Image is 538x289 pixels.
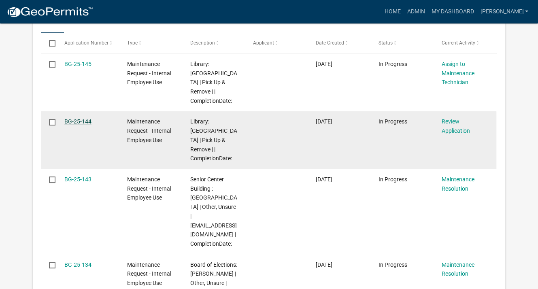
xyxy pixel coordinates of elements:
span: Library:Madison County Library | Pick Up & Remove | | CompletionDate: [190,118,237,161]
datatable-header-cell: Type [119,33,182,53]
a: Maintenance Resolution [441,176,474,192]
a: Maintenance Resolution [441,261,474,277]
datatable-header-cell: Status [371,33,434,53]
span: Library:Madison County Library | Pick Up & Remove | | CompletionDate: [190,61,237,104]
a: BG-25-145 [64,61,91,67]
span: Status [379,40,393,46]
span: Description [190,40,215,46]
span: Date Created [316,40,344,46]
span: Maintenance Request - Internal Employee Use [127,261,171,287]
span: In Progress [379,118,407,125]
a: Assign to Maintenance Technician [441,61,474,86]
span: Application Number [64,40,108,46]
span: In Progress [379,61,407,67]
a: BG-25-134 [64,261,91,268]
a: My Dashboard [428,4,477,19]
span: In Progress [379,261,407,268]
span: Senior Center Building :Madison County Senior Center | Other, Unsure | nmcdaniel@madisonco.us | C... [190,176,237,247]
a: Admin [404,4,428,19]
span: In Progress [379,176,407,183]
a: BG-25-143 [64,176,91,183]
a: Home [381,4,404,19]
datatable-header-cell: Select [41,33,56,53]
span: Maintenance Request - Internal Employee Use [127,61,171,86]
datatable-header-cell: Description [182,33,245,53]
datatable-header-cell: Current Activity [434,33,496,53]
span: Current Activity [441,40,475,46]
datatable-header-cell: Date Created [308,33,371,53]
span: Type [127,40,138,46]
a: BG-25-144 [64,118,91,125]
datatable-header-cell: Application Number [57,33,119,53]
span: 10/14/2025 [316,61,332,67]
span: 10/14/2025 [316,176,332,183]
span: 10/08/2025 [316,261,332,268]
a: [PERSON_NAME] [477,4,532,19]
span: Applicant [253,40,274,46]
span: Maintenance Request - Internal Employee Use [127,176,171,201]
datatable-header-cell: Applicant [245,33,308,53]
a: Review Application [441,118,470,134]
span: 10/14/2025 [316,118,332,125]
span: Maintenance Request - Internal Employee Use [127,118,171,143]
